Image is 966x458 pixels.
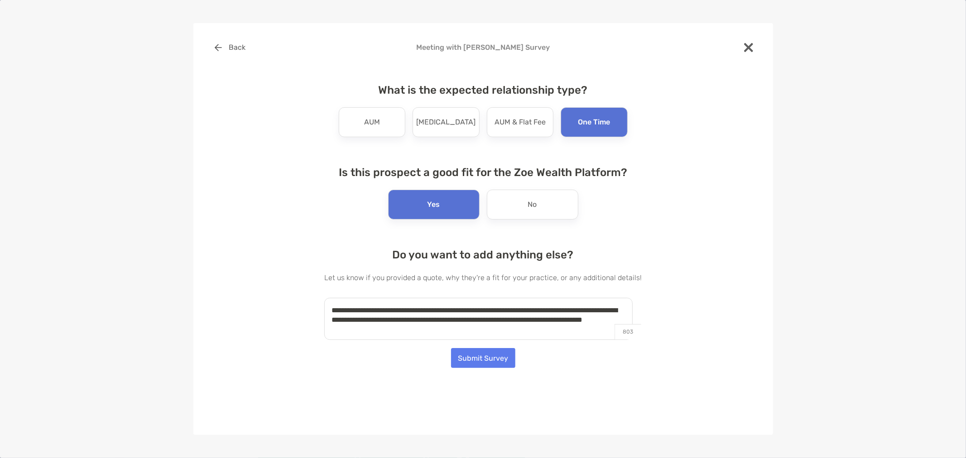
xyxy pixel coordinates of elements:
[428,197,440,212] p: Yes
[528,197,537,212] p: No
[324,272,642,283] p: Let us know if you provided a quote, why they're a fit for your practice, or any additional details!
[495,115,546,129] p: AUM & Flat Fee
[578,115,610,129] p: One Time
[744,43,753,52] img: close modal
[324,166,642,179] h4: Is this prospect a good fit for the Zoe Wealth Platform?
[615,324,641,339] p: 803
[208,38,253,57] button: Back
[416,115,476,129] p: [MEDICAL_DATA]
[324,248,642,261] h4: Do you want to add anything else?
[324,84,642,96] h4: What is the expected relationship type?
[451,348,515,368] button: Submit Survey
[364,115,380,129] p: AUM
[208,43,759,52] h4: Meeting with [PERSON_NAME] Survey
[215,44,222,51] img: button icon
